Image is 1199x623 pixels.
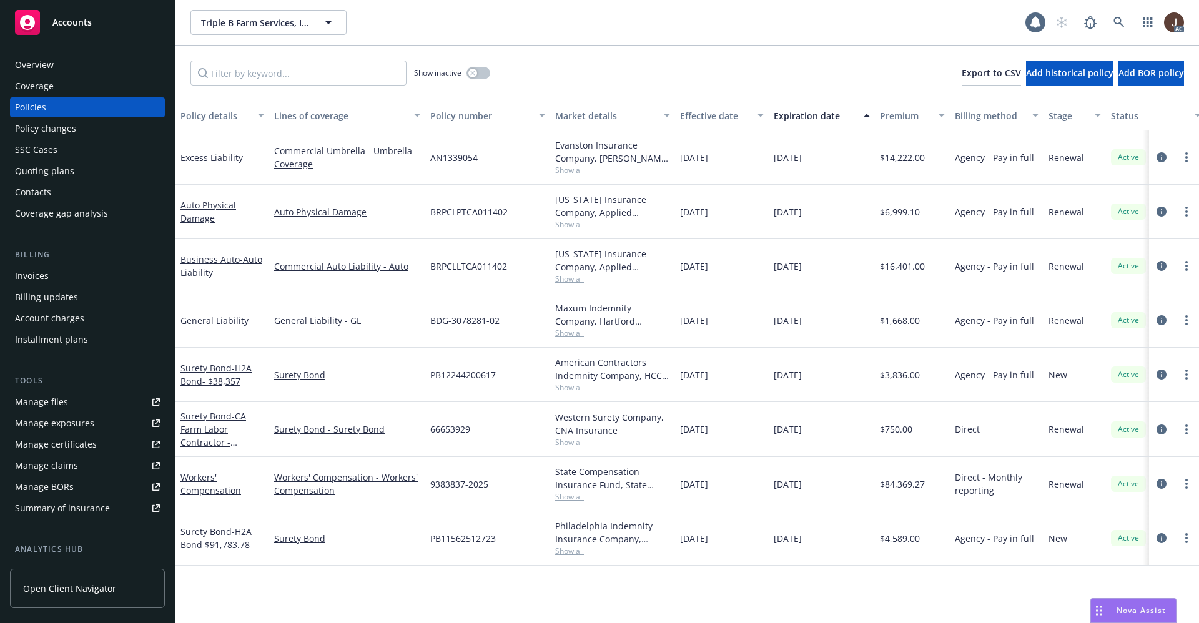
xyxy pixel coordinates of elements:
[555,382,670,393] span: Show all
[955,314,1034,327] span: Agency - Pay in full
[1154,258,1169,273] a: circleInformation
[15,434,97,454] div: Manage certificates
[1116,206,1141,217] span: Active
[680,368,708,381] span: [DATE]
[15,119,76,139] div: Policy changes
[955,151,1034,164] span: Agency - Pay in full
[10,182,165,202] a: Contacts
[274,144,420,170] a: Commercial Umbrella - Umbrella Coverage
[10,456,165,476] a: Manage claims
[1179,204,1194,219] a: more
[875,101,950,130] button: Premium
[1179,422,1194,437] a: more
[1116,532,1141,544] span: Active
[1049,151,1084,164] span: Renewal
[774,109,856,122] div: Expiration date
[15,97,46,117] div: Policies
[1179,150,1194,165] a: more
[52,17,92,27] span: Accounts
[10,119,165,139] a: Policy changes
[274,314,420,327] a: General Liability - GL
[680,423,708,436] span: [DATE]
[1117,605,1166,616] span: Nova Assist
[274,205,420,218] a: Auto Physical Damage
[10,204,165,223] a: Coverage gap analysis
[555,546,670,556] span: Show all
[274,471,420,497] a: Workers' Compensation - Workers' Compensation
[774,205,802,218] span: [DATE]
[430,532,496,545] span: PB11562512723
[1116,152,1141,163] span: Active
[1044,101,1106,130] button: Stage
[955,205,1034,218] span: Agency - Pay in full
[180,152,243,164] a: Excess Liability
[10,287,165,307] a: Billing updates
[1078,10,1103,35] a: Report a Bug
[15,477,74,497] div: Manage BORs
[1135,10,1160,35] a: Switch app
[962,67,1021,79] span: Export to CSV
[10,543,165,556] div: Analytics hub
[555,165,670,175] span: Show all
[680,314,708,327] span: [DATE]
[430,368,496,381] span: PB12244200617
[180,362,252,387] a: Surety Bond
[1118,67,1184,79] span: Add BOR policy
[10,434,165,454] a: Manage certificates
[430,314,500,327] span: BDG-3078281-02
[680,260,708,273] span: [DATE]
[962,61,1021,86] button: Export to CSV
[15,392,68,412] div: Manage files
[1049,314,1084,327] span: Renewal
[10,375,165,387] div: Tools
[425,101,550,130] button: Policy number
[10,248,165,261] div: Billing
[680,205,708,218] span: [DATE]
[180,471,241,496] a: Workers' Compensation
[555,328,670,338] span: Show all
[1111,109,1187,122] div: Status
[1154,313,1169,328] a: circleInformation
[10,55,165,75] a: Overview
[180,199,236,224] a: Auto Physical Damage
[10,266,165,286] a: Invoices
[1049,109,1087,122] div: Stage
[680,532,708,545] span: [DATE]
[10,413,165,433] a: Manage exposures
[1116,424,1141,435] span: Active
[430,423,470,436] span: 66653929
[1049,532,1067,545] span: New
[15,498,110,518] div: Summary of insurance
[680,151,708,164] span: [DATE]
[1049,478,1084,491] span: Renewal
[1154,476,1169,491] a: circleInformation
[555,411,670,437] div: Western Surety Company, CNA Insurance
[1091,599,1107,622] div: Drag to move
[1154,150,1169,165] a: circleInformation
[1179,531,1194,546] a: more
[15,456,78,476] div: Manage claims
[180,253,262,278] a: Business Auto
[1026,67,1113,79] span: Add historical policy
[955,423,980,436] span: Direct
[15,55,54,75] div: Overview
[880,532,920,545] span: $4,589.00
[15,308,84,328] div: Account charges
[774,151,802,164] span: [DATE]
[1049,423,1084,436] span: Renewal
[269,101,425,130] button: Lines of coverage
[774,532,802,545] span: [DATE]
[10,308,165,328] a: Account charges
[555,356,670,382] div: American Contractors Indemnity Company, HCC Surety, Surety1
[680,109,750,122] div: Effective date
[1164,12,1184,32] img: photo
[1116,260,1141,272] span: Active
[1154,422,1169,437] a: circleInformation
[774,368,802,381] span: [DATE]
[555,465,670,491] div: State Compensation Insurance Fund, State Compensation Insurance Fund (SCIF)
[274,423,420,436] a: Surety Bond - Surety Bond
[880,314,920,327] span: $1,668.00
[1049,205,1084,218] span: Renewal
[15,182,51,202] div: Contacts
